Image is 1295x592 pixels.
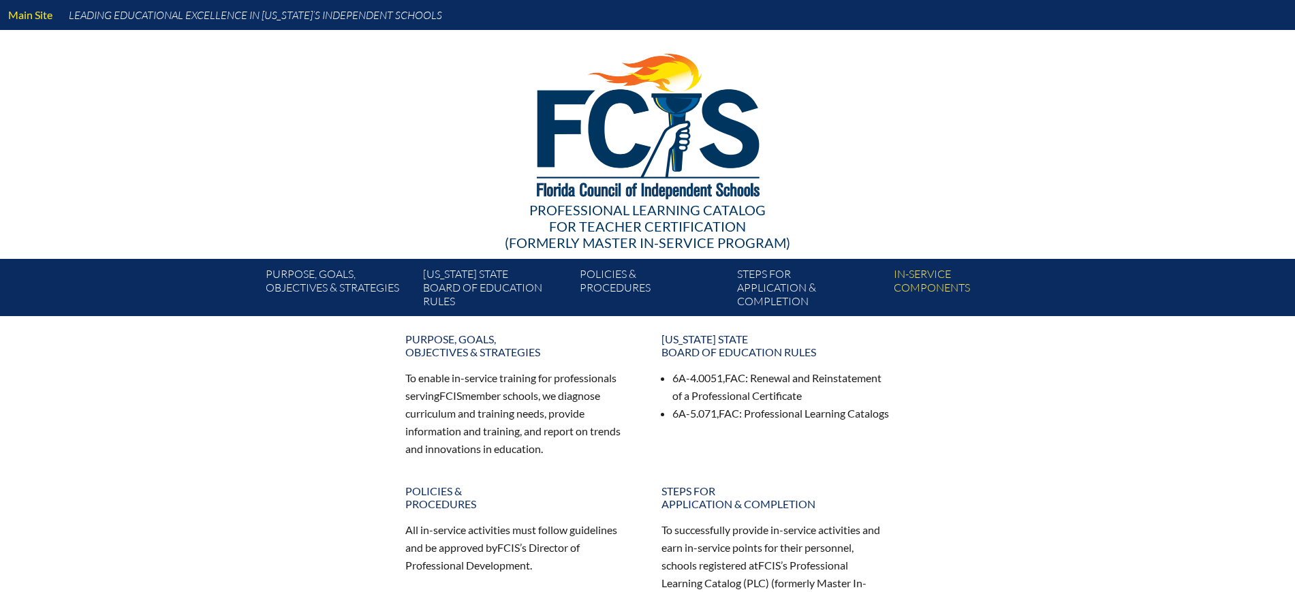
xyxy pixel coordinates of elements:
span: for Teacher Certification [549,218,746,234]
a: [US_STATE] StateBoard of Education rules [653,327,899,364]
span: FAC [725,371,745,384]
li: 6A-4.0051, : Renewal and Reinstatement of a Professional Certificate [672,369,890,405]
img: FCISlogo221.eps [507,30,788,216]
a: Purpose, goals,objectives & strategies [260,264,417,316]
div: Professional Learning Catalog (formerly Master In-service Program) [255,202,1040,251]
p: All in-service activities must follow guidelines and be approved by ’s Director of Professional D... [405,521,634,574]
span: FCIS [758,559,781,572]
a: In-servicecomponents [888,264,1045,316]
a: Main Site [3,5,58,24]
span: PLC [747,576,766,589]
p: To enable in-service training for professionals serving member schools, we diagnose curriculum an... [405,369,634,457]
a: Policies &Procedures [397,479,642,516]
a: Steps forapplication & completion [653,479,899,516]
span: FAC [719,407,739,420]
a: [US_STATE] StateBoard of Education rules [418,264,574,316]
a: Policies &Procedures [574,264,731,316]
span: FCIS [439,389,462,402]
a: Steps forapplication & completion [732,264,888,316]
li: 6A-5.071, : Professional Learning Catalogs [672,405,890,422]
span: FCIS [497,541,520,554]
a: Purpose, goals,objectives & strategies [397,327,642,364]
